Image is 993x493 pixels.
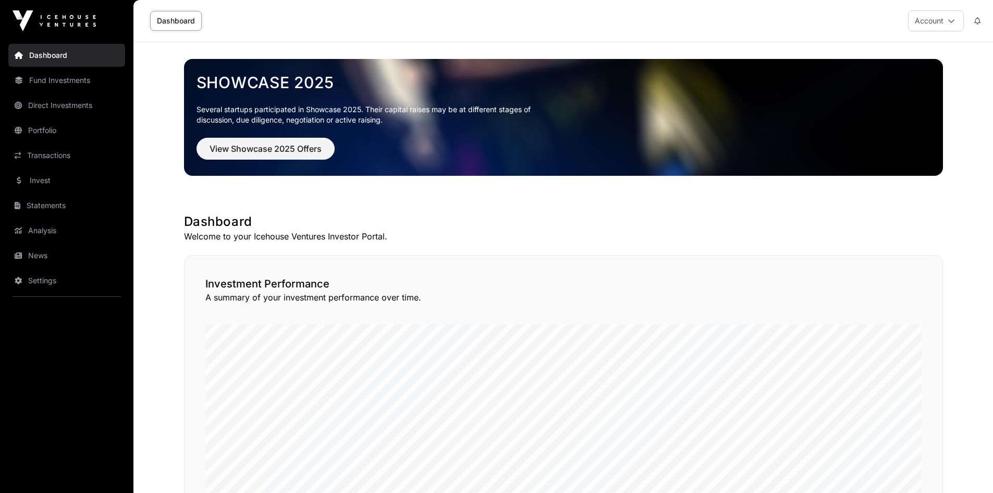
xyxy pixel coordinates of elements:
a: Showcase 2025 [197,73,930,92]
p: Several startups participated in Showcase 2025. Their capital raises may be at different stages o... [197,104,547,125]
a: Invest [8,169,125,192]
a: Dashboard [150,11,202,31]
a: Portfolio [8,119,125,142]
p: Welcome to your Icehouse Ventures Investor Portal. [184,230,943,243]
img: Showcase 2025 [184,59,943,176]
h2: Investment Performance [205,276,922,291]
a: Transactions [8,144,125,167]
a: Settings [8,269,125,292]
img: Icehouse Ventures Logo [13,10,96,31]
p: A summary of your investment performance over time. [205,291,922,304]
button: Account [908,10,964,31]
a: View Showcase 2025 Offers [197,148,335,159]
a: Dashboard [8,44,125,67]
a: News [8,244,125,267]
a: Fund Investments [8,69,125,92]
a: Statements [8,194,125,217]
h1: Dashboard [184,213,943,230]
button: View Showcase 2025 Offers [197,138,335,160]
span: View Showcase 2025 Offers [210,142,322,155]
a: Analysis [8,219,125,242]
a: Direct Investments [8,94,125,117]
